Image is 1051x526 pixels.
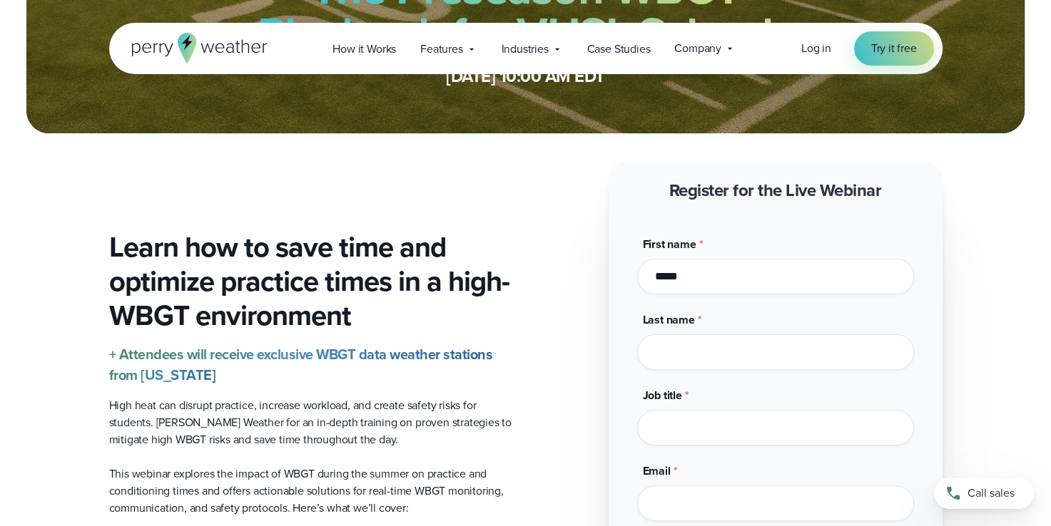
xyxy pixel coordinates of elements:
[968,485,1015,502] span: Call sales
[674,40,721,57] span: Company
[109,344,493,386] strong: + Attendees will receive exclusive WBGT data weather stations from [US_STATE]
[801,40,831,56] span: Log in
[871,40,917,57] span: Try it free
[643,236,696,252] span: First name
[801,40,831,57] a: Log in
[109,397,514,448] p: High heat can disrupt practice, increase workload, and create safety risks for students. [PERSON_...
[109,465,514,517] p: This webinar explores the impact of WBGT during the summer on practice and conditioning times and...
[669,177,882,203] strong: Register for the Live Webinar
[320,34,408,63] a: How it Works
[854,31,934,66] a: Try it free
[934,478,1034,509] a: Call sales
[420,41,462,58] span: Features
[502,41,549,58] span: Industries
[643,387,682,403] span: Job title
[575,34,663,63] a: Case Studies
[587,41,651,58] span: Case Studies
[446,63,605,89] strong: [DATE] 10:00 AM EDT
[643,311,695,328] span: Last name
[109,230,514,333] h3: Learn how to save time and optimize practice times in a high-WBGT environment
[332,41,396,58] span: How it Works
[643,463,671,479] span: Email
